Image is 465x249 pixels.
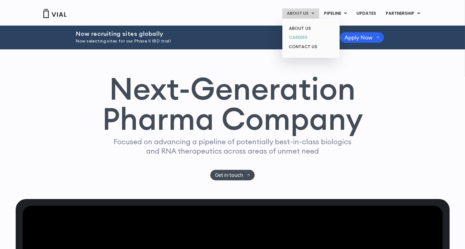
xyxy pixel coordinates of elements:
[352,8,381,19] a: UPDATES
[284,42,337,52] a: CONTACT US
[282,8,319,19] a: ABOUT USMenu Toggle
[319,8,352,19] a: PIPELINEMenu Toggle
[76,38,325,45] p: Now selecting sites for our Phase II IBD trial!
[340,32,384,43] a: Apply Now
[345,35,373,40] span: Apply Now
[284,33,337,42] a: CAREERS
[43,9,67,18] img: Vial Logo
[381,8,425,19] a: PARTNERSHIPMenu Toggle
[111,137,354,156] p: Focused on advancing a pipeline of potentially best-in-class biologics and RNA therapeutics acros...
[102,73,363,134] h1: Next-Generation Pharma Company
[284,24,337,33] a: ABOUT US
[215,173,243,177] span: Get in touch
[210,170,255,180] a: Get in touch
[76,30,325,37] h2: Now recruiting sites globally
